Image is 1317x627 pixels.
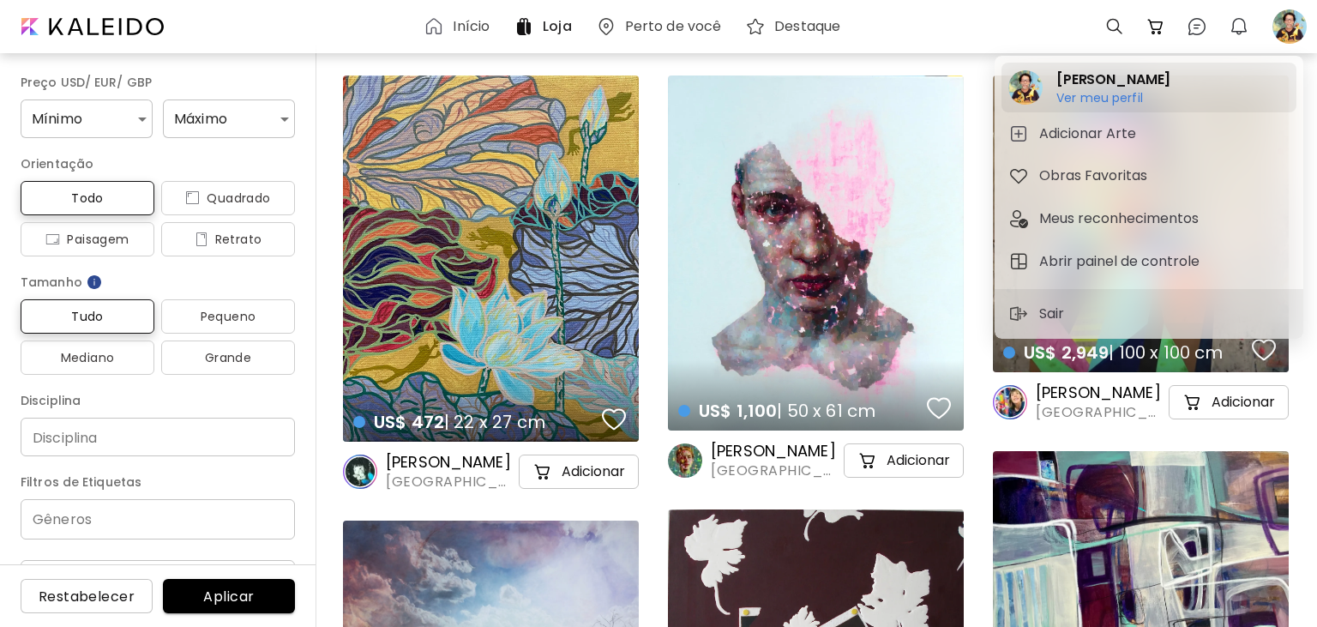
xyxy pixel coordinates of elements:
img: sign-out [1008,304,1029,324]
button: tabAdicionar Arte [1001,117,1296,151]
h6: Ver meu perfil [1056,90,1170,106]
h5: Adicionar Arte [1039,124,1141,144]
h5: Obras Favoritas [1039,166,1152,186]
img: tab [1008,124,1029,144]
button: tabAbrir painel de controle [1001,244,1296,279]
button: tabMeus reconhecimentos [1001,202,1296,236]
img: tab [1008,251,1029,272]
img: tab [1008,166,1029,186]
h5: Abrir painel de controle [1039,251,1205,272]
button: tabObras Favoritas [1001,159,1296,193]
h2: [PERSON_NAME] [1056,69,1170,90]
img: tab [1008,208,1029,229]
h5: Meus reconhecimentos [1039,208,1204,229]
p: Sair [1039,304,1070,324]
button: sign-outSair [1001,297,1077,331]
